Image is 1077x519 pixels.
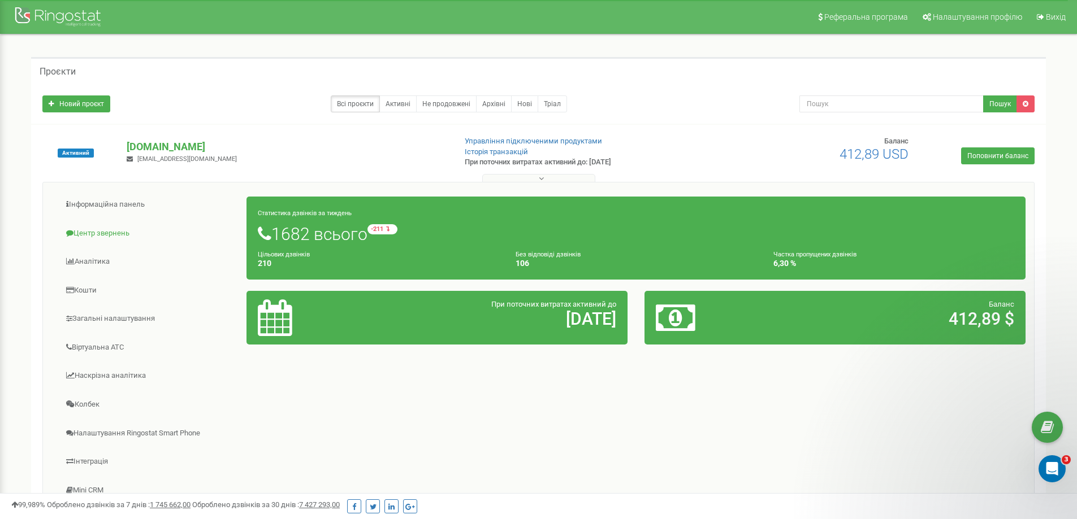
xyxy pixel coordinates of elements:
[824,12,908,21] span: Реферальна програма
[51,248,247,276] a: Аналiтика
[491,300,616,308] span: При поточних витратах активний до
[51,220,247,247] a: Центр звернень
[51,191,247,219] a: Інформаційна панель
[933,12,1022,21] span: Налаштування профілю
[511,95,538,112] a: Нові
[840,146,909,162] span: 412,89 USD
[516,251,581,258] small: Без відповіді дзвінків
[51,448,247,476] a: Інтеграція
[258,210,352,217] small: Статистика дзвінків за тиждень
[11,500,45,509] span: 99,989%
[192,500,340,509] span: Оброблено дзвінків за 30 днів :
[1062,455,1071,464] span: 3
[465,157,700,168] p: При поточних витратах активний до: [DATE]
[40,67,76,77] h5: Проєкти
[476,95,512,112] a: Архівні
[773,251,857,258] small: Частка пропущених дзвінків
[51,362,247,390] a: Наскрізна аналітика
[773,259,1014,268] h4: 6,30 %
[538,95,567,112] a: Тріал
[799,95,984,112] input: Пошук
[331,95,380,112] a: Всі проєкти
[1039,455,1066,482] iframe: Intercom live chat
[258,224,1014,243] h1: 1682 всього
[51,477,247,504] a: Mini CRM
[416,95,477,112] a: Не продовжені
[58,149,94,158] span: Активний
[51,334,247,361] a: Віртуальна АТС
[137,155,237,163] span: [EMAIL_ADDRESS][DOMAIN_NAME]
[51,305,247,333] a: Загальні налаштування
[781,309,1014,328] h2: 412,89 $
[127,139,446,154] p: [DOMAIN_NAME]
[516,259,756,268] h4: 106
[42,95,110,112] a: Новий проєкт
[1046,12,1066,21] span: Вихід
[884,137,909,145] span: Баланс
[383,309,616,328] h2: [DATE]
[465,137,602,145] a: Управління підключеними продуктами
[51,391,247,418] a: Колбек
[983,95,1017,112] button: Пошук
[961,147,1035,164] a: Поповнити баланс
[367,224,397,234] small: -211
[989,300,1014,308] span: Баланс
[379,95,417,112] a: Активні
[465,147,528,156] a: Історія транзакцій
[299,500,340,509] u: 7 427 293,00
[51,420,247,447] a: Налаштування Ringostat Smart Phone
[258,259,499,268] h4: 210
[150,500,191,509] u: 1 745 662,00
[47,500,191,509] span: Оброблено дзвінків за 7 днів :
[258,251,310,258] small: Цільових дзвінків
[51,277,247,304] a: Кошти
